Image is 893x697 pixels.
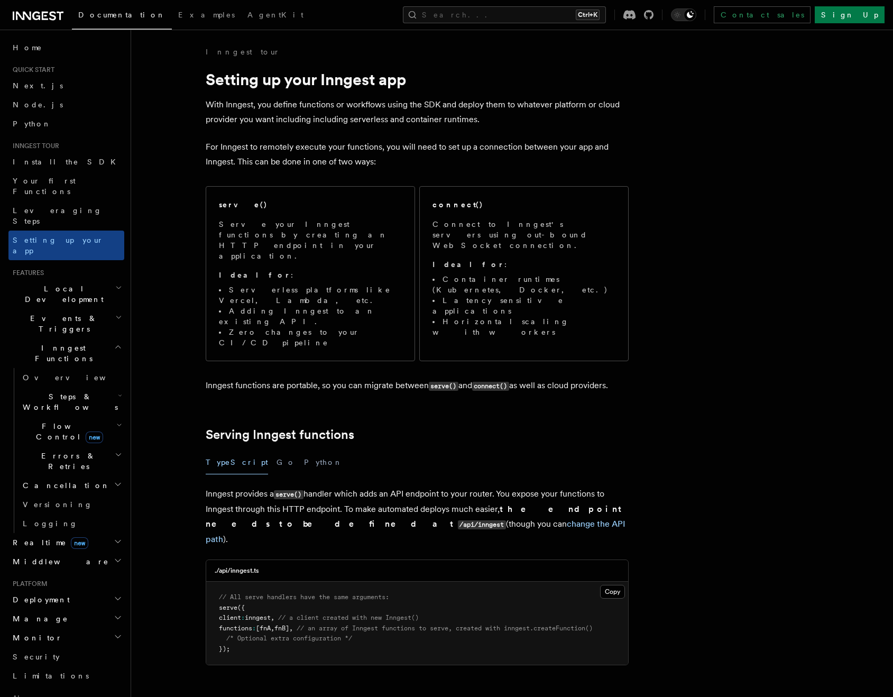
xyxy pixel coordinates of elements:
[8,537,88,548] span: Realtime
[86,432,103,443] span: new
[714,6,811,23] a: Contact sales
[219,614,241,621] span: client
[458,520,506,529] code: /api/inngest
[219,593,389,601] span: // All serve handlers have the same arguments:
[256,625,271,632] span: [fnA
[472,382,509,391] code: connect()
[19,476,124,495] button: Cancellation
[8,552,124,571] button: Middleware
[432,295,615,316] li: Latency sensitive applications
[8,338,124,368] button: Inngest Functions
[206,451,268,474] button: TypeScript
[8,609,124,628] button: Manage
[278,614,419,621] span: // a client created with new Inngest()
[19,417,124,446] button: Flow Controlnew
[19,391,118,412] span: Steps & Workflows
[815,6,885,23] a: Sign Up
[8,313,115,334] span: Events & Triggers
[237,604,245,611] span: ({
[71,537,88,549] span: new
[172,3,241,29] a: Examples
[8,613,68,624] span: Manage
[241,3,310,29] a: AgentKit
[432,274,615,295] li: Container runtimes (Kubernetes, Docker, etc.)
[219,604,237,611] span: serve
[8,628,124,647] button: Monitor
[13,120,51,128] span: Python
[206,427,354,442] a: Serving Inngest functions
[8,76,124,95] a: Next.js
[13,177,76,196] span: Your first Functions
[8,594,70,605] span: Deployment
[432,316,615,337] li: Horizontal scaling with workers
[576,10,600,20] kbd: Ctrl+K
[13,42,42,53] span: Home
[78,11,165,19] span: Documentation
[8,666,124,685] a: Limitations
[8,283,115,305] span: Local Development
[13,236,104,255] span: Setting up your app
[8,533,124,552] button: Realtimenew
[277,451,296,474] button: Go
[19,368,124,387] a: Overview
[8,632,62,643] span: Monitor
[8,142,59,150] span: Inngest tour
[8,590,124,609] button: Deployment
[219,625,252,632] span: functions
[271,625,274,632] span: ,
[219,270,402,280] p: :
[8,114,124,133] a: Python
[219,199,268,210] h2: serve()
[432,199,483,210] h2: connect()
[206,186,415,361] a: serve()Serve your Inngest functions by creating an HTTP endpoint in your application.Ideal for:Se...
[206,487,629,547] p: Inngest provides a handler which adds an API endpoint to your router. You expose your functions t...
[13,653,60,661] span: Security
[219,306,402,327] li: Adding Inngest to an existing API.
[274,490,303,499] code: serve()
[206,140,629,169] p: For Inngest to remotely execute your functions, you will need to set up a connection between your...
[8,95,124,114] a: Node.js
[403,6,606,23] button: Search...Ctrl+K
[19,421,116,442] span: Flow Control
[671,8,696,21] button: Toggle dark mode
[8,152,124,171] a: Install the SDK
[219,327,402,348] li: Zero changes to your CI/CD pipeline
[19,446,124,476] button: Errors & Retries
[13,672,89,680] span: Limitations
[8,231,124,260] a: Setting up your app
[8,269,44,277] span: Features
[19,495,124,514] a: Versioning
[206,97,629,127] p: With Inngest, you define functions or workflows using the SDK and deploy them to whatever platfor...
[23,373,132,382] span: Overview
[219,219,402,261] p: Serve your Inngest functions by creating an HTTP endpoint in your application.
[274,625,289,632] span: fnB]
[13,81,63,90] span: Next.js
[206,378,629,393] p: Inngest functions are portable, so you can migrate between and as well as cloud providers.
[13,100,63,109] span: Node.js
[419,186,629,361] a: connect()Connect to Inngest's servers using out-bound WebSocket connection.Ideal for:Container ru...
[72,3,172,30] a: Documentation
[245,614,271,621] span: inngest
[13,206,102,225] span: Leveraging Steps
[8,171,124,201] a: Your first Functions
[8,580,48,588] span: Platform
[432,259,615,270] p: :
[215,566,259,575] h3: ./api/inngest.ts
[8,279,124,309] button: Local Development
[219,271,291,279] strong: Ideal for
[219,285,402,306] li: Serverless platforms like Vercel, Lambda, etc.
[241,614,245,621] span: :
[23,519,78,528] span: Logging
[8,368,124,533] div: Inngest Functions
[219,645,230,653] span: });
[432,260,504,269] strong: Ideal for
[206,70,629,89] h1: Setting up your Inngest app
[304,451,343,474] button: Python
[19,387,124,417] button: Steps & Workflows
[226,635,352,642] span: /* Optional extra configuration */
[13,158,122,166] span: Install the SDK
[429,382,458,391] code: serve()
[8,556,109,567] span: Middleware
[8,66,54,74] span: Quick start
[23,500,93,509] span: Versioning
